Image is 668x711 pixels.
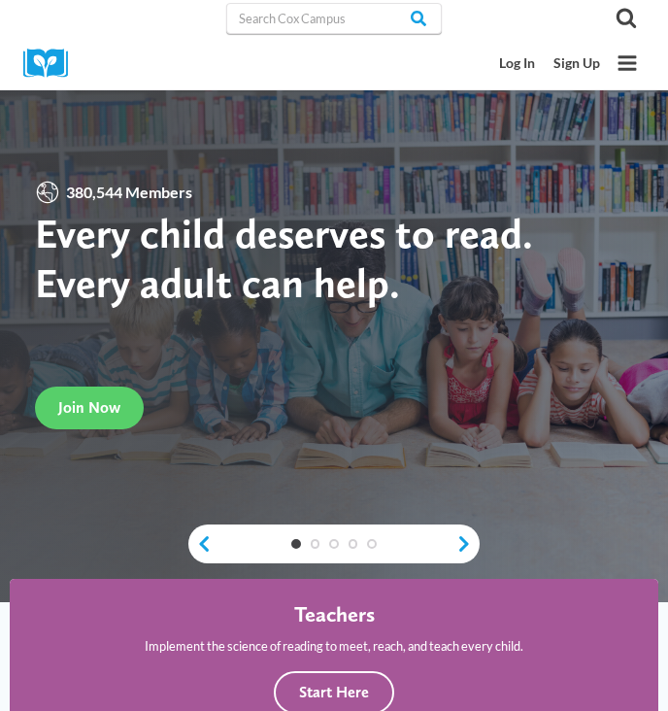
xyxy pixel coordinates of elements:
[489,47,544,81] a: Log In
[145,636,523,656] p: Implement the science of reading to meet, reach, and teach every child.
[294,602,375,628] h4: Teachers
[35,387,144,429] a: Join Now
[329,539,339,549] a: 3
[35,209,533,308] strong: Every child deserves to read. Every adult can help.
[23,49,82,79] img: Cox Campus
[489,47,609,81] nav: Secondary Mobile Navigation
[291,539,301,549] a: 1
[456,534,480,553] a: next
[188,525,480,563] div: content slider buttons
[58,398,120,417] span: Join Now
[60,180,199,205] span: 380,544 Members
[188,534,212,553] a: previous
[610,46,645,81] button: Open menu
[311,539,320,549] a: 2
[349,539,358,549] a: 4
[226,3,441,34] input: Search Cox Campus
[367,539,377,549] a: 5
[544,47,609,81] a: Sign Up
